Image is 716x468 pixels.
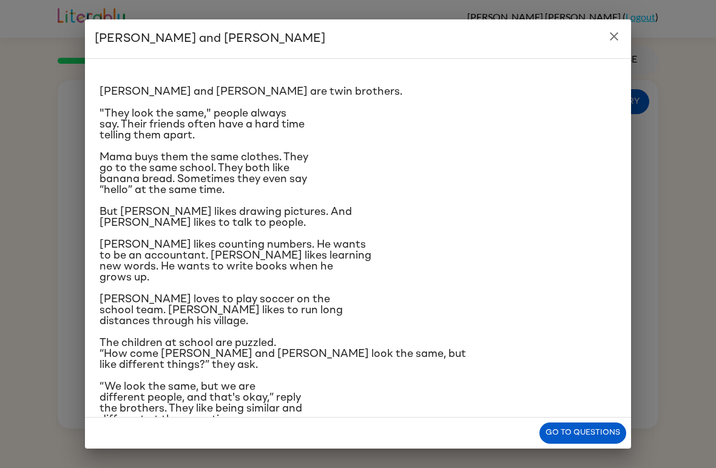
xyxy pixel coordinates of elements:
span: The children at school are puzzled. “How come [PERSON_NAME] and [PERSON_NAME] look the same, but ... [100,337,466,370]
span: [PERSON_NAME] loves to play soccer on the school team. [PERSON_NAME] likes to run long distances ... [100,294,343,327]
span: "They look the same," people always say. Their friends often have a hard time telling them apart. [100,108,305,141]
button: Go to questions [539,422,626,444]
span: But [PERSON_NAME] likes drawing pictures. And [PERSON_NAME] likes to talk to people. [100,206,352,228]
span: [PERSON_NAME] likes counting numbers. He wants to be an accountant. [PERSON_NAME] likes learning ... [100,239,371,283]
span: “We look the same, but we are different people, and that's okay,” reply the brothers. They like b... [100,381,302,425]
h2: [PERSON_NAME] and [PERSON_NAME] [85,19,631,58]
span: [PERSON_NAME] and [PERSON_NAME] are twin brothers. [100,86,402,97]
button: close [602,24,626,49]
span: Mama buys them the same clothes. They go to the same school. They both like banana bread. Sometim... [100,152,308,195]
